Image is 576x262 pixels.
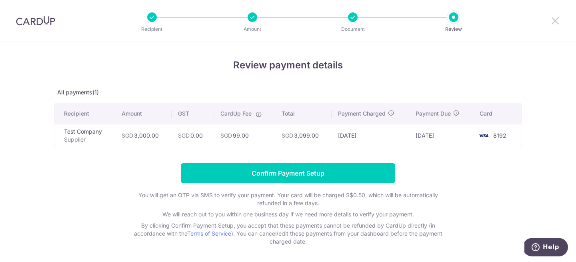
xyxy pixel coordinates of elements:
[476,131,492,140] img: <span class="translation_missing" title="translation missing: en.account_steps.new_confirm_form.b...
[122,25,182,33] p: Recipient
[64,136,109,144] p: Supplier
[220,110,252,118] span: CardUp Fee
[128,222,448,246] p: By clicking Confirm Payment Setup, you accept that these payments cannot be refunded by CardUp di...
[16,16,55,26] img: CardUp
[424,25,483,33] p: Review
[416,110,451,118] span: Payment Due
[172,124,214,147] td: 0.00
[409,124,473,147] td: [DATE]
[128,191,448,207] p: You will get an OTP via SMS to verify your payment. Your card will be charged S$0.50, which will ...
[122,132,133,139] span: SGD
[181,163,395,183] input: Confirm Payment Setup
[338,110,386,118] span: Payment Charged
[323,25,382,33] p: Document
[223,25,282,33] p: Amount
[54,58,522,72] h4: Review payment details
[187,230,231,237] a: Terms of Service
[178,132,190,139] span: SGD
[493,132,506,139] span: 8192
[473,103,522,124] th: Card
[54,103,115,124] th: Recipient
[128,210,448,218] p: We will reach out to you within one business day if we need more details to verify your payment.
[220,132,232,139] span: SGD
[214,124,275,147] td: 99.00
[275,103,332,124] th: Total
[275,124,332,147] td: 3,099.00
[332,124,410,147] td: [DATE]
[282,132,293,139] span: SGD
[54,124,115,147] td: Test Company
[524,238,568,258] iframe: Opens a widget where you can find more information
[115,103,172,124] th: Amount
[115,124,172,147] td: 3,000.00
[172,103,214,124] th: GST
[54,88,522,96] p: All payments(1)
